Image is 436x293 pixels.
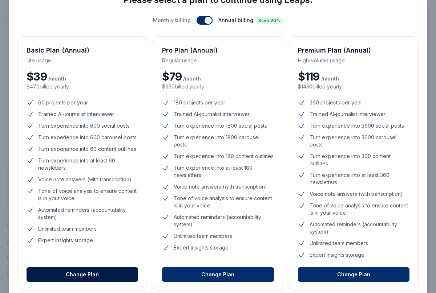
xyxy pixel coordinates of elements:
span: Turn experience into at least 360 newsletters [310,172,409,186]
p: Regular usage [162,57,274,64]
span: Monthly billing [153,17,191,24]
span: Turn experience into 180 content outlines [174,153,274,160]
p: High-volume usage [298,57,409,64]
span: / month [183,75,201,82]
p: $ 950 billed yearly [162,83,274,90]
span: Automated reminders (accountability system) [310,221,409,235]
span: Expert insights storage [174,244,229,251]
span: Tone of voice analysis to ensure content is in your voice [38,187,138,202]
span: Unlimited team members [310,240,368,247]
span: Trained AI-journalist interviewer [38,111,114,118]
span: $ 39 [27,70,47,83]
span: Trained AI-journalist interviewer [310,111,385,118]
span: Turn experience into at least 180 newsletters [174,164,274,179]
span: $ 79 [162,70,182,83]
button: Change Plan [27,267,138,282]
span: Unlimited team members [174,232,232,240]
span: Expert insights storage [38,237,93,244]
span: 180 projects per year [174,99,225,106]
span: Turn experience into 600 carousel posts [38,134,137,141]
h3: Basic Plan (Annual) [27,45,138,55]
span: / month [321,75,339,82]
span: Voice note answers (with transcription) [174,183,267,190]
button: Change Plan [298,267,409,282]
h3: Premium Plan (Annual) [298,45,409,55]
span: Turn experience into 60 content outlines [38,145,136,153]
span: Save 20% [255,17,283,24]
button: Change Plan [162,267,274,282]
span: Turn experience into 360 content outlines [310,153,409,167]
span: Voice note answers (with transcription) [38,176,132,183]
span: Annual billing [218,17,283,24]
p: $ 470 billed yearly [27,83,138,90]
span: Unlimited team members [38,225,97,232]
span: Trained AI-journalist interviewer [174,111,250,118]
span: Turn experience into 3600 carousel posts [310,134,409,148]
span: Turn experience into 1800 carousel posts [174,134,274,148]
span: Turn experience into 3600 social posts [310,122,404,129]
p: $ 1430 billed yearly [298,83,409,90]
span: / month [48,75,66,82]
span: Turn experience into 1800 social posts [174,122,267,129]
span: 360 projects per year [310,99,362,106]
span: Automated reminders (accountability system) [38,206,138,221]
p: Lite usage [27,57,138,64]
span: Automated reminders (accountability system) [174,214,274,228]
span: Voice note answers (with transcription) [310,190,403,198]
span: Tone of voice analysis to ensure content is in your voice [310,202,409,216]
h3: Pro Plan (Annual) [162,45,274,55]
span: Expert insights storage [310,251,364,259]
span: 60 projects per year [38,99,88,106]
span: Turn experience into 600 social posts [38,122,130,129]
span: Turn experience into at least 60 newsletters [38,157,138,172]
span: Tone of voice analysis to ensure content is in your voice [174,195,274,209]
span: $ 119 [298,70,320,83]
